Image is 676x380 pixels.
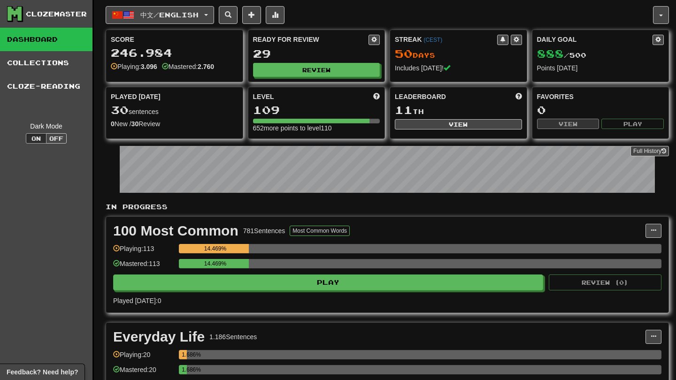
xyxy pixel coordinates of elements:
[515,92,522,101] span: This week in points, UTC
[373,92,380,101] span: Score more points to level up
[209,332,257,342] div: 1.186 Sentences
[253,123,380,133] div: 652 more points to level 110
[395,47,413,60] span: 50
[111,35,238,44] div: Score
[266,6,284,24] button: More stats
[395,63,522,73] div: Includes [DATE]!
[219,6,238,24] button: Search sentences
[537,63,664,73] div: Points [DATE]
[111,119,238,129] div: New / Review
[7,367,78,377] span: Open feedback widget
[113,350,174,365] div: Playing: 20
[140,11,199,19] span: 中文 / English
[253,48,380,60] div: 29
[162,62,214,71] div: Mastered:
[423,37,442,43] a: (CEST)
[243,226,285,236] div: 781 Sentences
[106,202,669,212] p: In Progress
[113,297,161,304] span: Played [DATE]: 0
[253,104,380,116] div: 109
[395,35,497,44] div: Streak
[111,62,157,71] div: Playing:
[182,350,187,359] div: 1.686%
[111,104,238,116] div: sentences
[630,146,669,156] a: Full History
[111,120,115,128] strong: 0
[131,120,139,128] strong: 30
[141,63,157,70] strong: 3.096
[182,365,187,374] div: 1.686%
[113,274,543,290] button: Play
[537,92,664,101] div: Favorites
[601,119,664,129] button: Play
[549,274,661,290] button: Review (0)
[182,244,248,253] div: 14.469%
[113,259,174,274] div: Mastered: 113
[253,92,274,101] span: Level
[111,92,161,101] span: Played [DATE]
[253,63,380,77] button: Review
[26,9,87,19] div: Clozemaster
[113,224,238,238] div: 100 Most Common
[46,133,67,144] button: Off
[7,122,85,131] div: Dark Mode
[113,330,205,344] div: Everyday Life
[395,103,413,116] span: 11
[290,226,350,236] button: Most Common Words
[395,48,522,60] div: Day s
[26,133,46,144] button: On
[113,244,174,259] div: Playing: 113
[253,35,369,44] div: Ready for Review
[106,6,214,24] button: 中文/English
[537,51,586,59] span: / 500
[198,63,214,70] strong: 2.760
[537,104,664,116] div: 0
[111,103,129,116] span: 30
[537,35,653,45] div: Daily Goal
[395,119,522,129] button: View
[395,92,446,101] span: Leaderboard
[111,47,238,59] div: 246.984
[537,119,599,129] button: View
[182,259,248,268] div: 14.469%
[242,6,261,24] button: Add sentence to collection
[395,104,522,116] div: th
[537,47,564,60] span: 888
